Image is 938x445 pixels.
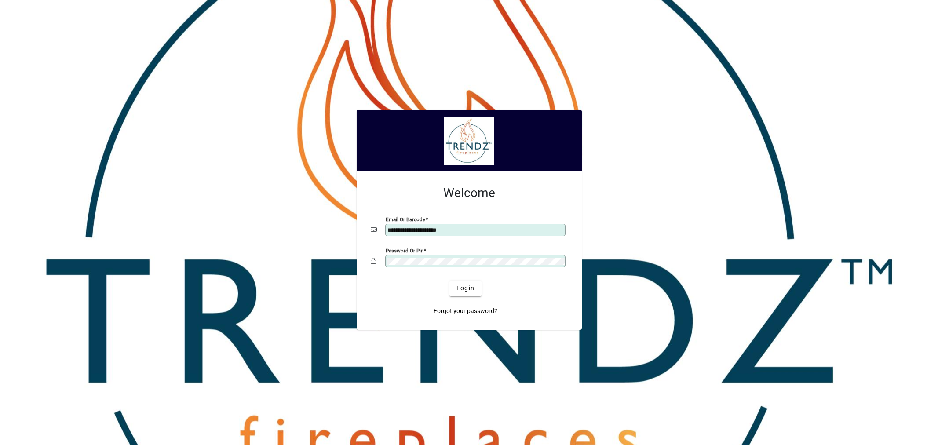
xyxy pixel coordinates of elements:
h2: Welcome [371,186,568,201]
mat-label: Email or Barcode [386,216,425,222]
button: Login [449,281,482,296]
span: Forgot your password? [434,306,497,316]
mat-label: Password or Pin [386,247,423,253]
a: Forgot your password? [430,303,501,319]
span: Login [456,284,474,293]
